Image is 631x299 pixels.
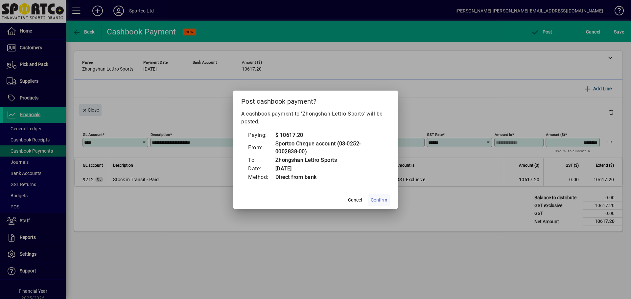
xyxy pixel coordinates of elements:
[275,173,384,182] td: Direct from bank
[233,91,398,110] h2: Post cashbook payment?
[275,164,384,173] td: [DATE]
[248,131,275,139] td: Paying:
[344,194,365,206] button: Cancel
[368,194,390,206] button: Confirm
[371,197,387,203] span: Confirm
[248,173,275,182] td: Method:
[275,156,384,164] td: Zhongshan Lettro Sports
[241,110,390,126] p: A cashbook payment to 'Zhongshan Lettro Sports' will be posted.
[348,197,362,203] span: Cancel
[248,156,275,164] td: To:
[275,139,384,156] td: Sportco Cheque account (03-0252-0002838-00)
[248,164,275,173] td: Date:
[275,131,384,139] td: $ 10617.20
[248,139,275,156] td: From:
